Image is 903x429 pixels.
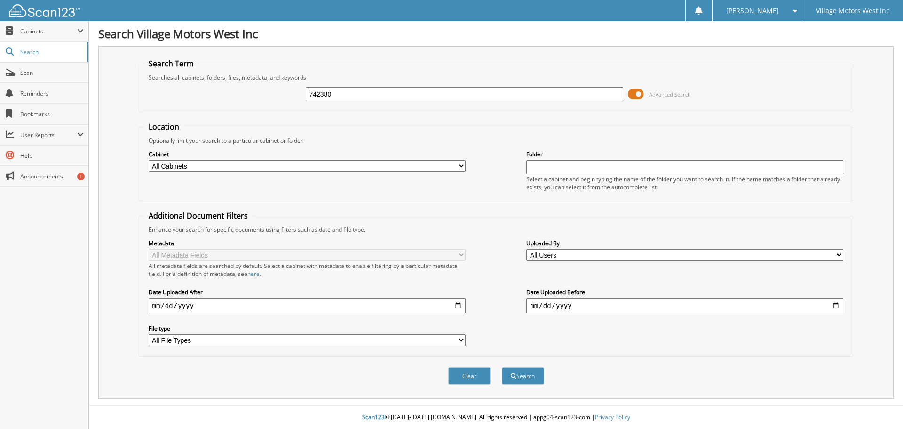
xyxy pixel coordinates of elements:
span: Village Motors West Inc [816,8,889,14]
img: scan123-logo-white.svg [9,4,80,17]
span: Scan [20,69,84,77]
span: Bookmarks [20,110,84,118]
div: © [DATE]-[DATE] [DOMAIN_NAME]. All rights reserved | appg04-scan123-com | [89,406,903,429]
input: start [149,298,466,313]
span: Cabinets [20,27,77,35]
span: Search [20,48,82,56]
span: Help [20,152,84,160]
div: 1 [77,173,85,180]
legend: Location [144,121,184,132]
label: Date Uploaded Before [526,288,843,296]
label: Date Uploaded After [149,288,466,296]
span: Announcements [20,172,84,180]
button: Clear [448,367,491,385]
a: here [247,270,260,278]
button: Search [502,367,544,385]
div: Searches all cabinets, folders, files, metadata, and keywords [144,73,848,81]
span: Advanced Search [649,91,691,98]
span: User Reports [20,131,77,139]
label: Metadata [149,239,466,247]
a: Privacy Policy [595,413,630,421]
label: Folder [526,150,843,158]
h1: Search Village Motors West Inc [98,26,894,41]
label: Cabinet [149,150,466,158]
span: [PERSON_NAME] [726,8,779,14]
div: Enhance your search for specific documents using filters such as date and file type. [144,226,848,234]
label: File type [149,324,466,332]
div: Select a cabinet and begin typing the name of the folder you want to search in. If the name match... [526,175,843,191]
span: Reminders [20,89,84,97]
div: All metadata fields are searched by default. Select a cabinet with metadata to enable filtering b... [149,262,466,278]
input: end [526,298,843,313]
span: Scan123 [362,413,385,421]
legend: Additional Document Filters [144,210,253,221]
legend: Search Term [144,58,198,69]
label: Uploaded By [526,239,843,247]
div: Optionally limit your search to a particular cabinet or folder [144,137,848,145]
